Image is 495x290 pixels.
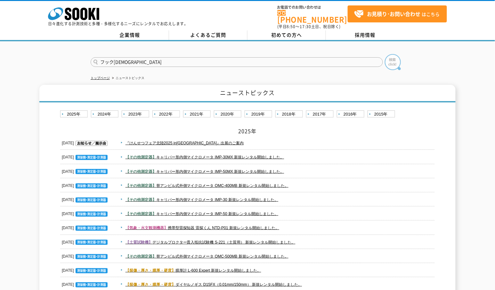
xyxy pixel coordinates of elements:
[214,110,243,118] a: 2020年
[76,254,108,259] img: 測量機・測定器・計測器
[126,240,296,245] a: 【土質試験機】デジタルプロクター貫入抵抗試験機 S-221（土質用） 新規レンタル開始しました。
[62,221,109,232] dt: [DATE]
[126,240,152,245] span: 【土質試験機】
[300,24,311,29] span: 17:30
[277,5,348,9] span: お電話でのお問い合わせは
[169,30,247,40] a: よくあるご質問
[287,24,296,29] span: 8:50
[126,226,168,230] span: 【気象・水文観測機器】
[247,30,326,40] a: 初めての方へ
[126,155,284,159] a: 【その他測定器】キャリパー形内側マイクロメータ IMP-30MX 新規レンタル開始しました。
[48,22,188,26] p: 日々進化する計測技術と多種・多様化するニーズにレンタルでお応えします。
[126,169,156,174] span: 【その他測定器】
[39,85,456,102] h1: ニューストピックス
[126,183,156,188] span: 【その他測定器】
[245,110,274,118] a: 2019年
[76,141,108,146] img: お知らせ
[76,282,108,287] img: 測量機・測定器・計測器
[126,155,156,159] span: 【その他測定器】
[126,212,156,216] span: 【その他測定器】
[126,268,261,273] a: 【探傷・厚さ・膜厚・硬度】膜厚計 L-600 Expert 新規レンタル開始しました。
[275,110,304,118] a: 2018年
[306,110,335,118] a: 2017年
[62,179,109,189] dt: [DATE]
[183,110,212,118] a: 2021年
[348,5,447,22] a: お見積り･お問い合わせはこちら
[62,150,109,161] dt: [DATE]
[277,10,348,23] a: [PHONE_NUMBER]
[126,282,175,287] span: 【探傷・厚さ・膜厚・硬度】
[62,165,109,175] dt: [DATE]
[76,226,108,231] img: 測量機・測定器・計測器
[326,30,404,40] a: 採用情報
[91,57,383,67] input: 商品名、型式、NETIS番号を入力してください
[76,212,108,217] img: 測量機・測定器・計測器
[62,235,109,246] dt: [DATE]
[152,110,182,118] a: 2022年
[62,278,109,288] dt: [DATE]
[91,76,110,80] a: トップページ
[76,183,108,189] img: 測量機・測定器・計測器
[126,212,279,216] a: 【その他測定器】キャリパー形内側マイクロメータ IMP-50 新規レンタル開始しました。
[91,30,169,40] a: 企業情報
[337,110,366,118] a: 2016年
[126,197,279,202] a: 【その他測定器】キャリパー形内側マイクロメータ IMP-30 新規レンタル開始しました。
[76,155,108,160] img: 測量機・測定器・計測器
[126,183,288,188] a: 【その他測定器】替アンビル式外側マイクロメータ OMC-400MB 新規レンタル開始しました。
[62,193,109,204] dt: [DATE]
[272,31,302,38] span: 初めての方へ
[111,75,144,82] li: ニューストピックス
[122,110,151,118] a: 2023年
[76,268,108,273] img: 測量機・測定器・計測器
[60,128,435,134] h2: 2025年
[76,197,108,203] img: 測量機・測定器・計測器
[126,254,156,259] span: 【その他測定器】
[126,226,279,230] a: 【気象・水文観測機器】携帯型雷探知器 雷探くん NTD-P01 新規レンタル開始しました。
[76,169,108,174] img: 測量機・測定器・計測器
[126,197,156,202] span: 【その他測定器】
[126,282,302,287] a: 【探傷・厚さ・膜厚・硬度】ダイヤルノギス D15FX（0.01mm/150mm） 新規レンタル開始しました。
[126,169,284,174] a: 【その他測定器】キャリパー形内側マイクロメータ IMP-50MX 新規レンタル開始しました。
[62,249,109,260] dt: [DATE]
[62,263,109,274] dt: [DATE]
[368,110,397,118] a: 2015年
[62,207,109,218] dt: [DATE]
[354,9,440,19] span: はこちら
[126,268,175,273] span: 【探傷・厚さ・膜厚・硬度】
[76,240,108,245] img: 測量機・測定器・計測器
[60,110,89,118] a: 2025年
[385,54,401,70] img: btn_search.png
[91,110,120,118] a: 2024年
[126,141,244,145] a: 『けんせつフェア北陸2025 in[GEOGRAPHIC_DATA]』出展のご案内
[367,10,421,18] strong: お見積り･お問い合わせ
[62,136,109,147] dt: [DATE]
[277,24,341,29] span: (平日 ～ 土日、祝日除く)
[126,254,288,259] a: 【その他測定器】替アンビル式外側マイクロメータ OMC-500MB 新規レンタル開始しました。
